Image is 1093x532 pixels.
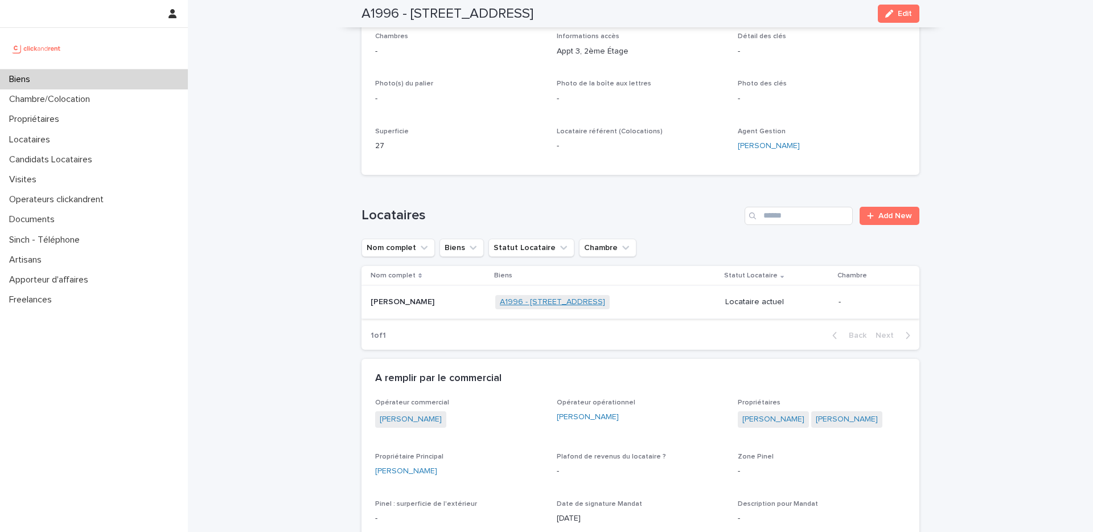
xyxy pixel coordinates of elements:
[860,207,919,225] a: Add New
[842,332,866,339] span: Back
[557,411,619,423] a: [PERSON_NAME]
[375,501,477,508] span: Pinel : surperficie de l'extérieur
[738,465,906,477] p: -
[738,501,818,508] span: Description pour Mandat
[361,286,919,319] tr: [PERSON_NAME][PERSON_NAME] A1996 - [STREET_ADDRESS] Locataire actuel-
[876,332,901,339] span: Next
[839,297,901,307] p: -
[9,37,64,60] img: UCB0brd3T0yccxBKYDjQ
[557,33,619,40] span: Informations accès
[738,33,786,40] span: Détail des clés
[5,214,64,225] p: Documents
[375,465,437,477] a: [PERSON_NAME]
[557,513,725,525] p: [DATE]
[724,269,778,282] p: Statut Locataire
[5,154,101,165] p: Candidats Locataires
[738,93,906,105] p: -
[745,207,853,225] input: Search
[5,275,97,285] p: Apporteur d'affaires
[557,140,725,152] p: -
[898,10,912,18] span: Edit
[439,239,484,257] button: Biens
[5,74,39,85] p: Biens
[742,414,804,425] a: [PERSON_NAME]
[5,134,59,145] p: Locataires
[738,399,780,406] span: Propriétaires
[371,295,437,307] p: [PERSON_NAME]
[557,399,635,406] span: Opérateur opérationnel
[488,239,574,257] button: Statut Locataire
[380,414,442,425] a: [PERSON_NAME]
[375,128,409,135] span: Superficie
[738,80,787,87] span: Photo des clés
[375,80,433,87] span: Photo(s) du palier
[361,6,533,22] h2: A1996 - [STREET_ADDRESS]
[557,128,663,135] span: Locataire référent (Colocations)
[557,80,651,87] span: Photo de la boîte aux lettres
[878,5,919,23] button: Edit
[871,330,919,341] button: Next
[738,140,800,152] a: [PERSON_NAME]
[5,294,61,305] p: Freelances
[375,46,543,58] p: -
[5,114,68,125] p: Propriétaires
[5,94,99,105] p: Chambre/Colocation
[375,453,443,460] span: Propriétaire Principal
[738,453,774,460] span: Zone Pinel
[361,322,395,350] p: 1 of 1
[837,269,867,282] p: Chambre
[738,128,786,135] span: Agent Gestion
[5,255,51,265] p: Artisans
[371,269,416,282] p: Nom complet
[557,501,642,508] span: Date de signature Mandat
[494,269,512,282] p: Biens
[375,140,543,152] p: 27
[361,239,435,257] button: Nom complet
[557,93,725,105] p: -
[375,399,449,406] span: Opérateur commercial
[816,414,878,425] a: [PERSON_NAME]
[5,194,113,205] p: Operateurs clickandrent
[375,373,502,385] h2: A remplir par le commercial
[738,46,906,58] p: -
[375,513,543,525] p: -
[557,465,725,477] p: -
[878,212,912,220] span: Add New
[823,330,871,341] button: Back
[375,93,543,105] p: -
[5,174,46,185] p: Visites
[557,46,725,58] p: Appt 3, 2ème Étage
[579,239,636,257] button: Chambre
[500,297,605,307] a: A1996 - [STREET_ADDRESS]
[738,513,906,525] p: -
[361,207,740,224] h1: Locataires
[557,453,666,460] span: Plafond de revenus du locataire ?
[725,297,829,307] p: Locataire actuel
[375,33,408,40] span: Chambres
[5,235,89,245] p: Sinch - Téléphone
